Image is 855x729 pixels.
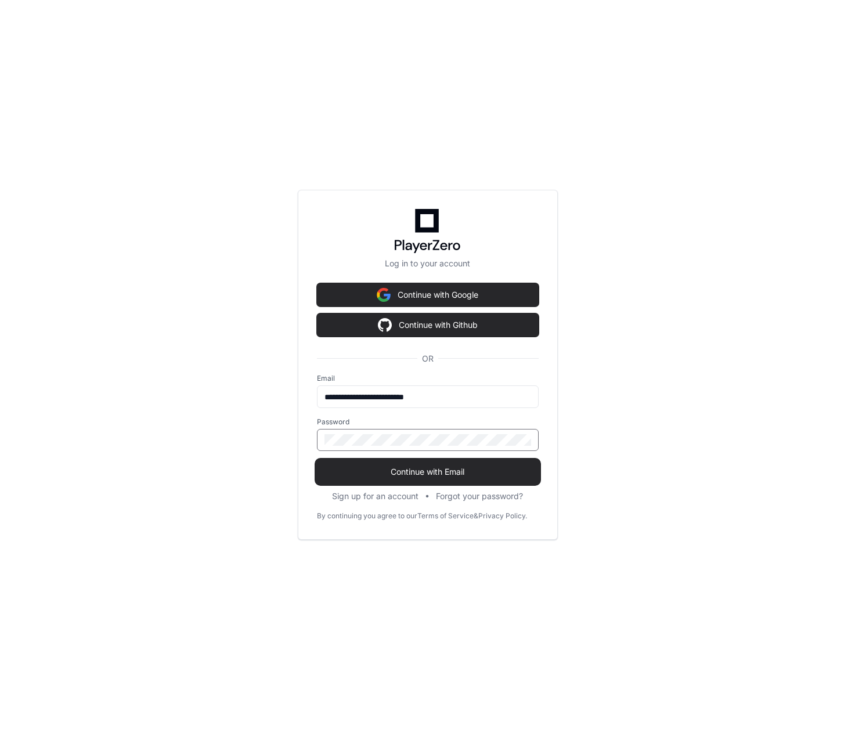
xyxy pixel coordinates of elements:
[474,511,478,521] div: &
[317,374,539,383] label: Email
[377,283,391,306] img: Sign in with google
[317,258,539,269] p: Log in to your account
[317,466,539,478] span: Continue with Email
[436,490,523,502] button: Forgot your password?
[317,417,539,427] label: Password
[478,511,527,521] a: Privacy Policy.
[417,353,438,364] span: OR
[317,313,539,337] button: Continue with Github
[378,313,392,337] img: Sign in with google
[317,460,539,483] button: Continue with Email
[317,283,539,306] button: Continue with Google
[317,511,417,521] div: By continuing you agree to our
[417,511,474,521] a: Terms of Service
[332,490,419,502] button: Sign up for an account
